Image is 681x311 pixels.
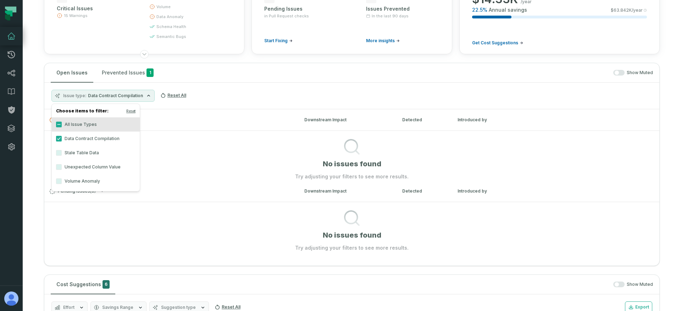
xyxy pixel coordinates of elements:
[44,130,659,180] div: Live Issues(0)
[63,93,87,99] span: Issue type
[304,117,389,123] div: Downstream Impact
[489,6,527,13] span: Annual savings
[64,13,88,18] span: 15 Warnings
[295,244,409,251] p: Try adjusting your filters to see more results.
[304,188,389,194] div: Downstream Impact
[51,90,155,102] button: Issue typeData Contract Compilation
[366,5,439,12] div: Issues Prevented
[52,107,140,117] h4: Choose items to filter:
[264,38,293,44] a: Start Fixing
[52,160,140,174] label: Unexpected Column Value
[323,159,381,169] h1: No issues found
[156,4,171,10] span: volume
[102,305,133,310] span: Savings Range
[103,280,110,289] span: 6
[56,164,62,170] button: Unexpected Column Value
[372,13,409,19] span: In the last 90 days
[52,132,140,146] label: Data Contract Compilation
[472,40,518,46] span: Get Cost Suggestions
[472,6,487,13] span: 22.5 %
[56,122,62,127] button: All Issue Types
[88,93,143,99] span: Data Contract Compilation
[126,108,135,114] button: Reset
[50,117,87,123] span: Live Issues ( 0 )
[96,63,159,82] button: Prevented Issues
[458,188,521,194] div: Introduced by
[52,146,140,160] label: Stale Table Data
[472,40,523,46] a: Get Cost Suggestions
[50,189,96,194] span: Pending Issues ( 0 )
[56,150,62,156] button: Stale Table Data
[63,305,74,310] span: Effort
[156,14,183,20] span: data anomaly
[264,38,288,44] span: Start Fixing
[51,275,115,294] button: Cost Suggestions
[162,70,653,76] div: Show Muted
[56,136,62,141] button: Data Contract Compilation
[264,13,309,19] span: in Pull Request checks
[295,173,409,180] p: Try adjusting your filters to see more results.
[118,282,653,288] div: Show Muted
[44,202,659,251] div: Pending Issues(0)
[323,230,381,240] h1: No issues found
[4,291,18,306] img: avatar of Aviel Bar-Yossef
[402,188,445,194] div: Detected
[458,117,521,123] div: Introduced by
[50,117,292,123] button: Live Issues(0)
[366,38,395,44] span: More insights
[264,5,338,12] div: Pending Issues
[52,117,140,132] label: All Issue Types
[161,305,196,310] span: Suggestion type
[611,7,643,13] span: $ 63.842K /year
[57,5,137,12] div: Critical Issues
[146,68,154,77] span: 1
[56,178,62,184] button: Volume Anomaly
[156,34,186,39] span: semantic bugs
[402,117,445,123] div: Detected
[366,38,400,44] a: More insights
[157,90,189,101] button: Reset All
[156,24,186,29] span: schema health
[51,63,93,82] button: Open Issues
[50,189,292,194] button: Pending Issues(0)
[52,174,140,188] label: Volume Anomaly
